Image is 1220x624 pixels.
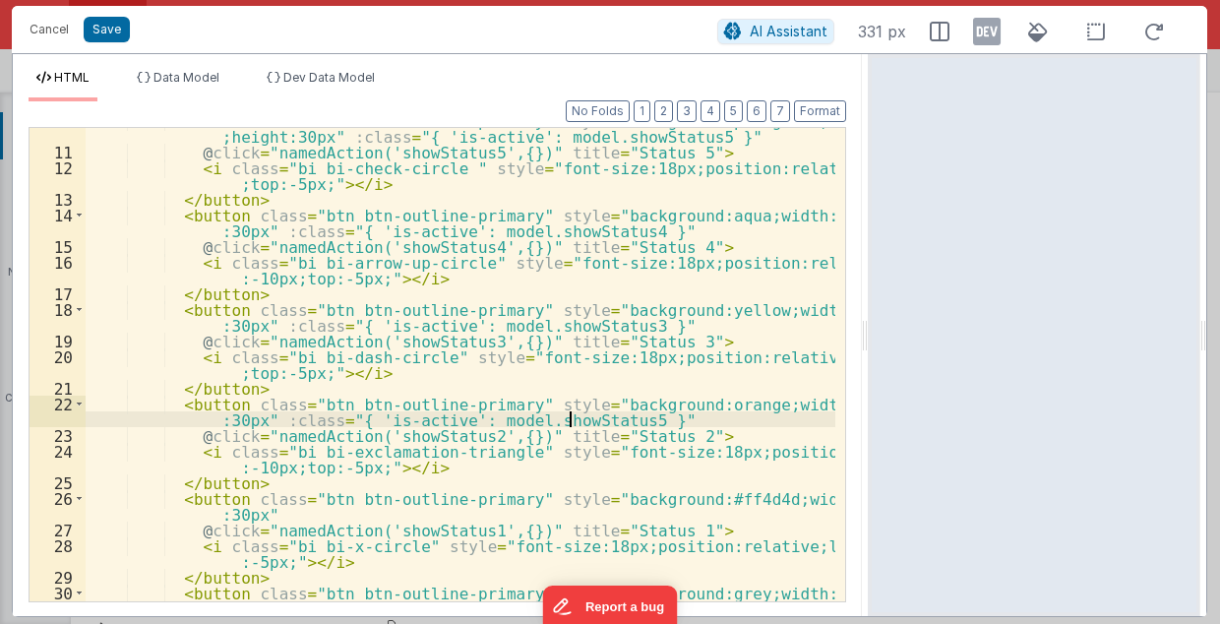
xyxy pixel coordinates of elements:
[153,70,219,85] span: Data Model
[30,348,86,380] div: 20
[701,100,720,122] button: 4
[794,100,846,122] button: Format
[566,100,630,122] button: No Folds
[30,443,86,474] div: 24
[654,100,673,122] button: 2
[30,490,86,522] div: 26
[54,70,90,85] span: HTML
[30,238,86,254] div: 15
[30,396,86,427] div: 22
[30,522,86,537] div: 27
[858,20,906,43] span: 331 px
[30,474,86,490] div: 25
[30,285,86,301] div: 17
[30,254,86,285] div: 16
[724,100,743,122] button: 5
[30,159,86,191] div: 12
[30,207,86,238] div: 14
[30,537,86,569] div: 28
[30,585,86,616] div: 30
[750,23,827,39] span: AI Assistant
[30,333,86,348] div: 19
[634,100,650,122] button: 1
[283,70,375,85] span: Dev Data Model
[30,427,86,443] div: 23
[770,100,790,122] button: 7
[747,100,766,122] button: 6
[30,191,86,207] div: 13
[30,144,86,159] div: 11
[717,19,834,44] button: AI Assistant
[20,16,79,43] button: Cancel
[30,380,86,396] div: 21
[677,100,697,122] button: 3
[30,569,86,585] div: 29
[30,112,86,144] div: 10
[30,301,86,333] div: 18
[84,17,130,42] button: Save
